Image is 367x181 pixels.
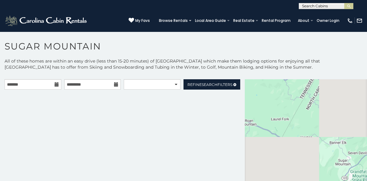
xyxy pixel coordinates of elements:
[356,18,362,24] img: mail-regular-white.png
[135,18,150,23] span: My Favs
[259,16,294,25] a: Rental Program
[202,82,217,87] span: Search
[192,16,229,25] a: Local Area Guide
[187,82,232,87] span: Refine Filters
[347,18,353,24] img: phone-regular-white.png
[129,18,150,24] a: My Favs
[156,16,191,25] a: Browse Rentals
[295,16,312,25] a: About
[314,16,342,25] a: Owner Login
[230,16,258,25] a: Real Estate
[5,15,89,27] img: White-1-2.png
[183,79,240,90] a: RefineSearchFilters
